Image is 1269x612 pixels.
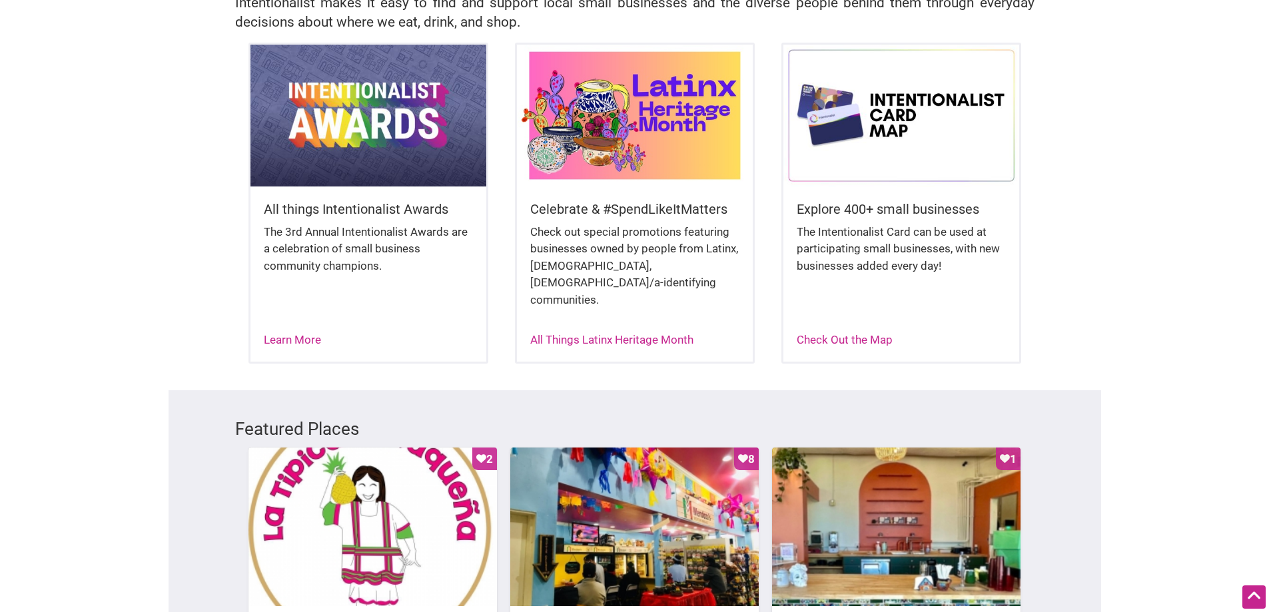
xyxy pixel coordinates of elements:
[264,200,473,218] h5: All things Intentionalist Awards
[530,200,739,218] h5: Celebrate & #SpendLikeItMatters
[797,333,893,346] a: Check Out the Map
[530,333,693,346] a: All Things Latinx Heritage Month
[1242,585,1266,609] div: Scroll Back to Top
[235,417,1035,441] h3: Featured Places
[517,45,753,186] img: Latinx / Hispanic Heritage Month
[250,45,486,186] img: Intentionalist Awards
[797,224,1006,288] div: The Intentionalist Card can be used at participating small businesses, with new businesses added ...
[264,224,473,288] div: The 3rd Annual Intentionalist Awards are a celebration of small business community champions.
[783,45,1019,186] img: Intentionalist Card Map
[264,333,321,346] a: Learn More
[530,224,739,322] div: Check out special promotions featuring businesses owned by people from Latinx, [DEMOGRAPHIC_DATA]...
[797,200,1006,218] h5: Explore 400+ small businesses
